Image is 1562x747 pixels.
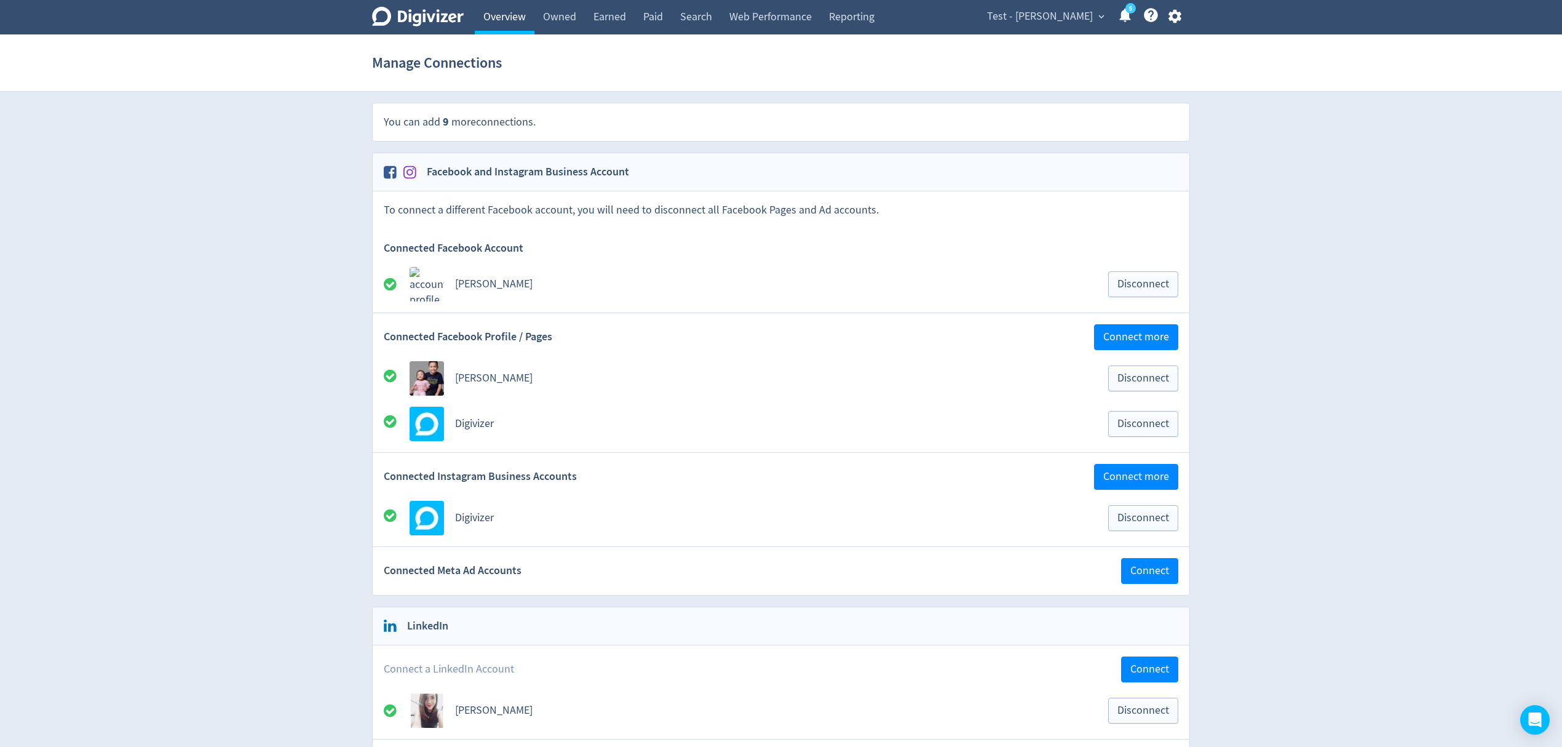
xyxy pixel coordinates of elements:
[443,114,449,129] span: 9
[384,661,514,677] span: Connect a LinkedIn Account
[1117,705,1169,716] span: Disconnect
[398,618,448,634] h2: LinkedIn
[1108,366,1178,391] button: Disconnect
[987,7,1093,26] span: Test - [PERSON_NAME]
[1108,271,1178,297] button: Disconnect
[455,277,533,291] a: [PERSON_NAME]
[1108,505,1178,531] button: Disconnect
[983,7,1108,26] button: Test - [PERSON_NAME]
[1117,513,1169,524] span: Disconnect
[455,417,494,431] a: Digivizer
[384,508,410,527] div: All good
[410,267,444,302] img: account profile
[373,191,1189,229] div: To connect a different Facebook account, you will need to disconnect all Facebook Pages and Ad ac...
[384,329,552,345] span: Connected Facebook Profile / Pages
[1121,558,1178,584] button: Connect
[1129,4,1132,13] text: 5
[1121,657,1178,682] button: Connect
[455,371,533,385] a: [PERSON_NAME]
[1096,11,1107,22] span: expand_more
[372,43,502,82] h1: Manage Connections
[1103,332,1169,343] span: Connect more
[1130,565,1169,577] span: Connect
[1103,471,1169,482] span: Connect more
[1117,373,1169,384] span: Disconnect
[1108,411,1178,437] button: Disconnect
[410,407,444,441] img: Avatar for Digivizer
[418,164,629,180] h2: Facebook and Instagram Business Account
[384,469,577,484] span: Connected Instagram Business Accounts
[1130,664,1169,675] span: Connect
[1094,324,1178,350] button: Connect more
[410,361,444,396] img: Avatar for Malyn Diaz
[1125,3,1136,14] a: 5
[384,369,410,388] div: All good
[384,115,536,129] span: You can add more connections .
[1108,698,1178,724] button: Disconnect
[410,501,444,535] img: Avatar for Digivizer
[1520,705,1550,735] div: Open Intercom Messenger
[410,693,444,728] img: account profile
[384,563,521,578] span: Connected Meta Ad Accounts
[455,703,533,717] a: [PERSON_NAME]
[1094,464,1178,490] button: Connect more
[455,511,494,525] a: Digivizer
[1117,279,1169,290] span: Disconnect
[384,414,410,433] div: All good
[384,241,523,256] span: Connected Facebook Account
[1117,418,1169,429] span: Disconnect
